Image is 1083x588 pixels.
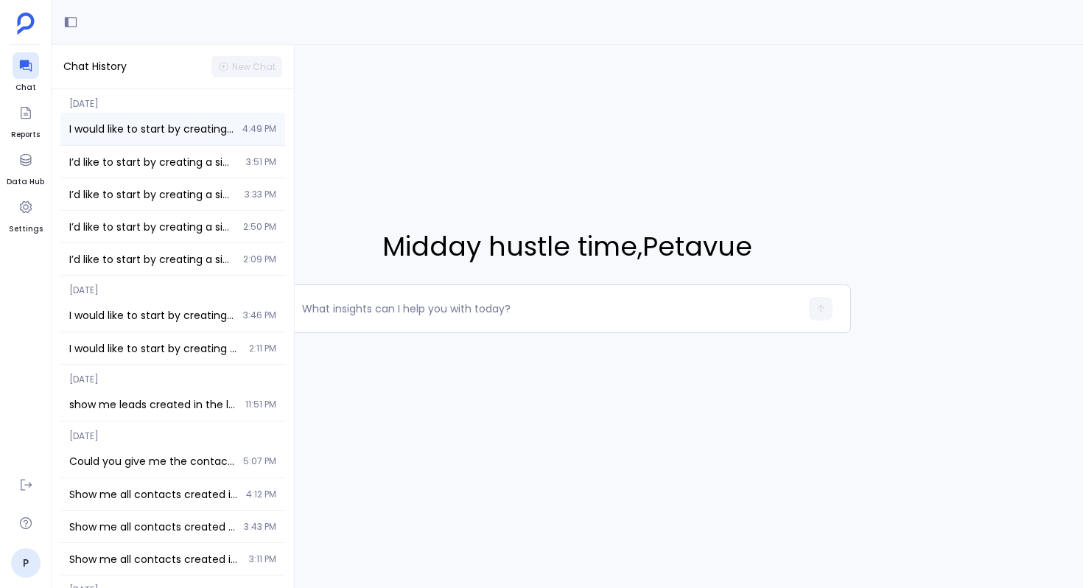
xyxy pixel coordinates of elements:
span: I’d like to start by creating a simple dashboard. My goal is: 1. To have a funnel view of my lead... [69,252,234,267]
span: I would like to start by creating a simple dashboard. My goal is a funnel view of my leads by cha... [69,308,234,323]
a: Data Hub [7,147,44,188]
span: Could you give me the contacts created in the last 6 months who have submitted the basic demo req... [69,454,234,469]
span: I’d like to start by creating a simple dashboard. My goal is: 1. To have a funnel view of my lead... [69,155,237,169]
a: P [11,548,41,578]
span: 3:11 PM [249,553,276,565]
span: Show me all contacts created in the last 90 days who have recently requested a basic demo. For ea... [69,487,237,502]
span: I would like to start by creating a simple report. My goal is: 1. To have a funnel view of my lea... [69,122,234,136]
span: 4:49 PM [242,123,276,135]
span: [DATE] [60,89,285,110]
span: 3:43 PM [244,521,276,533]
span: 3:33 PM [245,189,276,200]
span: 3:46 PM [243,309,276,321]
span: [DATE] [60,365,285,385]
span: show me leads created in the last 100 days and compare that to the previous 100 days and break it... [69,397,236,412]
span: 5:07 PM [243,455,276,467]
span: 11:51 PM [245,399,276,410]
span: Chat [13,82,39,94]
span: Reports [11,129,40,141]
img: petavue logo [17,13,35,35]
span: 3:51 PM [246,156,276,168]
a: Reports [11,99,40,141]
span: Midday hustle time , Petavue [284,227,851,267]
span: I’d like to start by creating a simple dashboard. My goal is: 1. To have a funnel view of my lead... [69,187,236,202]
span: Data Hub [7,176,44,188]
span: [DATE] [60,276,285,296]
span: 4:12 PM [246,489,276,500]
a: Settings [9,194,43,235]
span: Settings [9,223,43,235]
span: I’d like to start by creating a simple dashboard. My goal is: 1. To have a funnel view of my lead... [69,220,234,234]
span: 2:11 PM [249,343,276,354]
span: Show me all contacts created in the last 90 days who have recently requested a basic demo. For ea... [69,519,235,534]
span: I would like to start by creating a simple dashboard. My goal is a funnel view of my leads by cha... [69,341,240,356]
span: Show me all contacts created in the last 90 days who have recently requested a basic demo. For ea... [69,552,240,567]
a: Chat [13,52,39,94]
span: 2:50 PM [243,221,276,233]
span: [DATE] [60,421,285,442]
span: Chat History [63,59,127,74]
span: 2:09 PM [243,253,276,265]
